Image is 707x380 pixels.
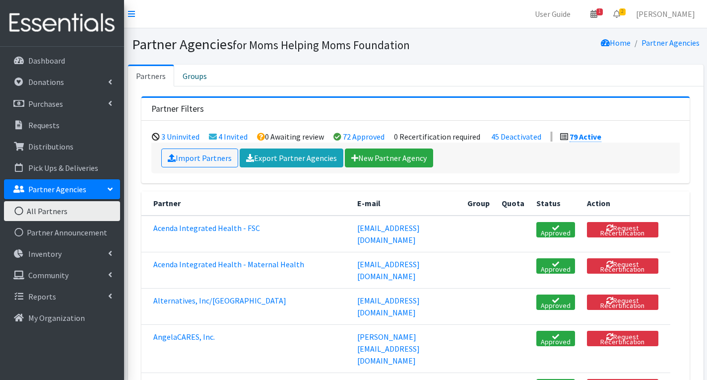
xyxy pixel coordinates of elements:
a: Approved [536,331,575,346]
a: Groups [174,65,215,86]
a: 79 Active [570,132,601,142]
a: Partners [128,65,174,86]
a: Approved [536,222,575,237]
th: Group [461,191,496,216]
a: [EMAIL_ADDRESS][DOMAIN_NAME] [357,259,420,281]
button: Request Recertification [587,222,658,237]
a: 4 Invited [218,132,248,142]
a: Partner Agencies [4,179,120,199]
a: 45 Deactivated [491,132,541,142]
a: Import Partners [161,149,238,167]
span: 2 [619,8,626,15]
a: Pick Ups & Deliveries [4,158,120,178]
th: Quota [496,191,530,216]
a: Community [4,265,120,285]
p: Reports [28,292,56,302]
button: Request Recertification [587,331,658,346]
a: Acenda Integrated Health - FSC [153,223,260,233]
a: Acenda Integrated Health - Maternal Health [153,259,304,269]
a: Alternatives, Inc/[GEOGRAPHIC_DATA] [153,296,286,305]
a: Reports [4,287,120,306]
p: Requests [28,120,60,130]
p: Donations [28,77,64,87]
li: 0 Recertification required [394,132,480,142]
a: My Organization [4,308,120,328]
a: Partner Agencies [642,38,700,48]
th: E-mail [351,191,462,216]
a: Inventory [4,244,120,264]
p: Community [28,270,68,280]
th: Action [581,191,670,216]
a: Approved [536,295,575,310]
p: Partner Agencies [28,184,86,194]
a: Donations [4,72,120,92]
p: Inventory [28,249,62,259]
a: 2 [605,4,628,24]
a: Partner Announcement [4,223,120,242]
h3: Partner Filters [151,104,204,114]
a: Home [601,38,631,48]
a: New Partner Agency [345,149,433,167]
p: Distributions [28,142,73,152]
a: AngelaCARES, Inc. [153,332,215,342]
button: Request Recertification [587,295,658,310]
a: Distributions [4,137,120,156]
a: 72 Approved [343,132,385,142]
a: Requests [4,115,120,135]
a: 1 [582,4,605,24]
p: My Organization [28,313,85,323]
a: User Guide [527,4,578,24]
a: 3 Uninvited [161,132,199,142]
a: Approved [536,258,575,274]
th: Status [530,191,581,216]
a: Dashboard [4,51,120,71]
a: Export Partner Agencies [240,149,343,167]
li: 0 Awaiting review [257,132,324,142]
a: [PERSON_NAME] [628,4,703,24]
p: Purchases [28,99,63,109]
small: for Moms Helping Moms Foundation [233,38,410,52]
p: Pick Ups & Deliveries [28,163,98,173]
a: [EMAIL_ADDRESS][DOMAIN_NAME] [357,223,420,245]
a: Purchases [4,94,120,114]
a: [EMAIL_ADDRESS][DOMAIN_NAME] [357,296,420,317]
a: [PERSON_NAME][EMAIL_ADDRESS][DOMAIN_NAME] [357,332,420,366]
h1: Partner Agencies [132,36,412,53]
a: All Partners [4,201,120,221]
th: Partner [141,191,351,216]
span: 1 [596,8,603,15]
p: Dashboard [28,56,65,66]
button: Request Recertification [587,258,658,274]
img: HumanEssentials [4,6,120,40]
